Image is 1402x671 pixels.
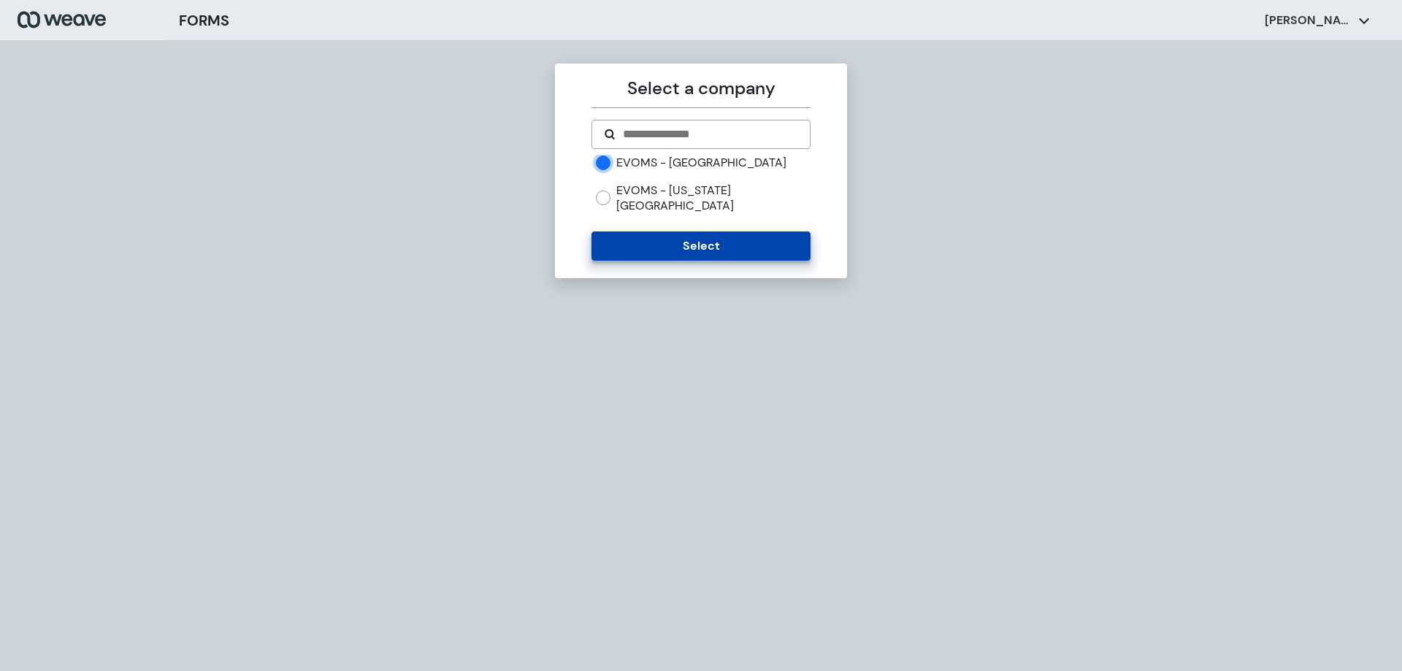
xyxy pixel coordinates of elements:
label: EVOMS - [US_STATE][GEOGRAPHIC_DATA] [616,183,810,214]
input: Search [621,126,797,143]
label: EVOMS - [GEOGRAPHIC_DATA] [616,155,786,171]
h3: FORMS [179,9,229,31]
button: Select [591,231,810,261]
p: [PERSON_NAME] [1265,12,1352,28]
p: Select a company [591,75,810,101]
